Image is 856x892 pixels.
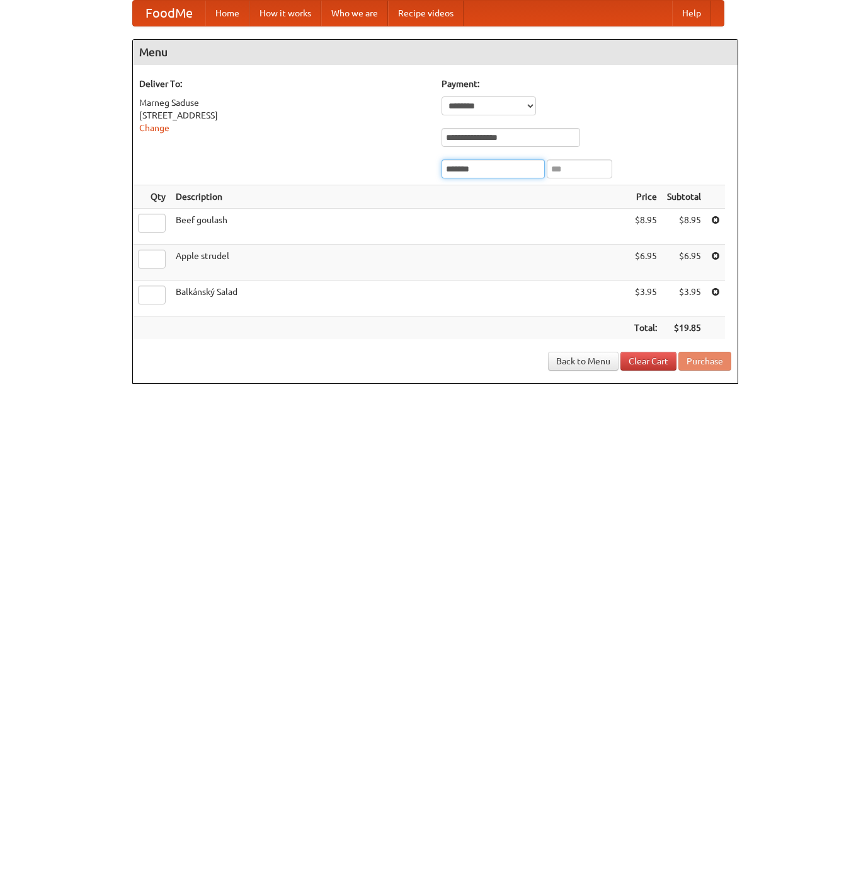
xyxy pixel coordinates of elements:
[620,352,676,371] a: Clear Cart
[629,316,662,340] th: Total:
[662,245,706,281] td: $6.95
[133,185,171,209] th: Qty
[629,281,662,316] td: $3.95
[139,78,429,90] h5: Deliver To:
[171,245,629,281] td: Apple strudel
[388,1,464,26] a: Recipe videos
[678,352,731,371] button: Purchase
[629,245,662,281] td: $6.95
[133,1,205,26] a: FoodMe
[249,1,321,26] a: How it works
[662,185,706,209] th: Subtotal
[321,1,388,26] a: Who we are
[548,352,619,371] a: Back to Menu
[662,281,706,316] td: $3.95
[629,209,662,245] td: $8.95
[672,1,711,26] a: Help
[139,96,429,109] div: Marneg Saduse
[205,1,249,26] a: Home
[139,123,169,133] a: Change
[133,40,738,65] h4: Menu
[442,78,731,90] h5: Payment:
[171,281,629,316] td: Balkánský Salad
[171,185,629,209] th: Description
[171,209,629,245] td: Beef goulash
[662,209,706,245] td: $8.95
[629,185,662,209] th: Price
[139,109,429,122] div: [STREET_ADDRESS]
[662,316,706,340] th: $19.85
